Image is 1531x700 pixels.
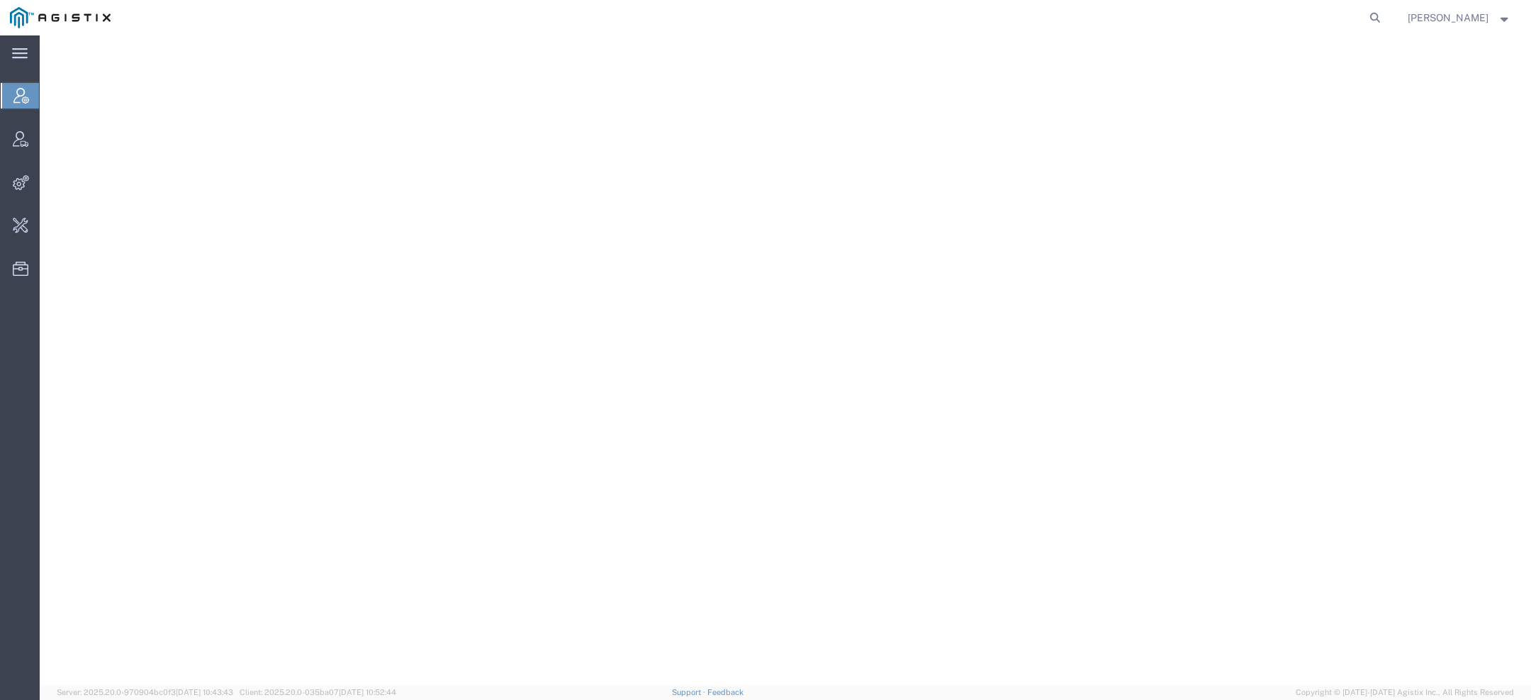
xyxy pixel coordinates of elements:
[10,7,111,28] img: logo
[40,35,1531,685] iframe: FS Legacy Container
[707,688,744,696] a: Feedback
[240,688,396,696] span: Client: 2025.20.0-035ba07
[176,688,233,696] span: [DATE] 10:43:43
[672,688,707,696] a: Support
[1296,687,1514,699] span: Copyright © [DATE]-[DATE] Agistix Inc., All Rights Reserved
[1407,9,1512,26] button: [PERSON_NAME]
[1408,10,1488,26] span: Kaitlyn Hostetler
[57,688,233,696] span: Server: 2025.20.0-970904bc0f3
[339,688,396,696] span: [DATE] 10:52:44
